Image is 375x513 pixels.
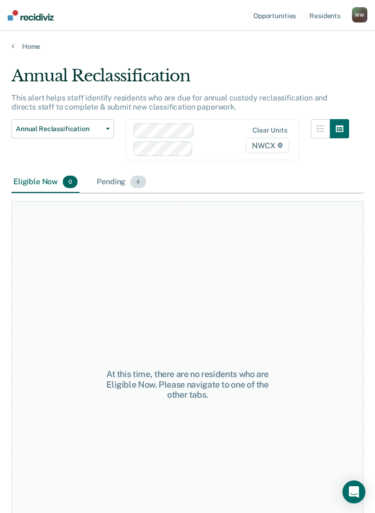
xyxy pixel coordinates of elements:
[11,66,349,93] div: Annual Reclassification
[342,480,365,503] div: Open Intercom Messenger
[11,119,114,138] button: Annual Reclassification
[11,93,328,112] p: This alert helps staff identify residents who are due for annual custody reclassification and dir...
[246,138,289,153] span: NWCX
[63,176,78,188] span: 0
[11,172,80,193] div: Eligible Now0
[100,369,275,400] div: At this time, there are no residents who are Eligible Now. Please navigate to one of the other tabs.
[11,42,364,51] a: Home
[8,10,54,21] img: Recidiviz
[130,176,146,188] span: 4
[95,172,148,193] div: Pending4
[352,7,367,22] div: W W
[352,7,367,22] button: WW
[252,126,287,134] div: Clear units
[16,125,102,133] span: Annual Reclassification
